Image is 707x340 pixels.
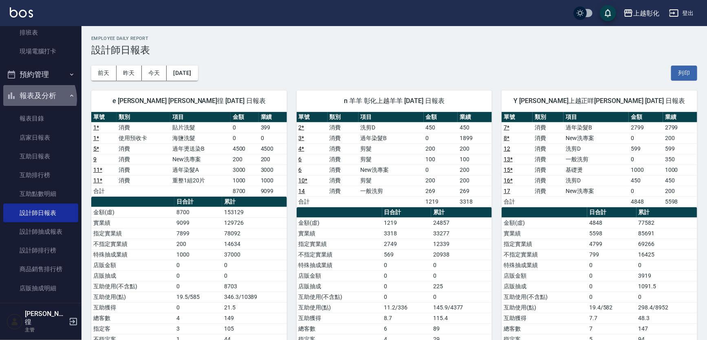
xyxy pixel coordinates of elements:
[600,5,616,21] button: save
[620,5,663,22] button: 上越彰化
[637,281,697,292] td: 1091.5
[3,260,78,279] a: 商品銷售排行榜
[231,143,259,154] td: 4500
[170,154,231,165] td: New洗專案
[222,323,287,334] td: 105
[637,239,697,249] td: 69266
[533,186,564,196] td: 消費
[174,323,222,334] td: 3
[299,156,302,162] a: 6
[382,323,432,334] td: 6
[533,122,564,133] td: 消費
[382,207,432,218] th: 日合計
[259,112,287,123] th: 業績
[174,302,222,313] td: 0
[382,281,432,292] td: 0
[3,279,78,298] a: 店販抽成明細
[3,241,78,260] a: 設計師排行榜
[93,156,97,162] a: 9
[170,175,231,186] td: 重整1組20片
[297,112,328,123] th: 單號
[663,196,697,207] td: 5598
[502,196,533,207] td: 合計
[328,175,359,186] td: 消費
[533,143,564,154] td: 消費
[359,122,424,133] td: 洗剪D
[666,6,697,21] button: 登出
[328,133,359,143] td: 消費
[637,249,697,260] td: 16425
[297,260,382,270] td: 特殊抽成業績
[629,165,663,175] td: 1000
[297,313,382,323] td: 互助獲得
[587,270,637,281] td: 0
[663,143,697,154] td: 599
[328,154,359,165] td: 消費
[328,143,359,154] td: 消費
[297,249,382,260] td: 不指定實業績
[117,154,170,165] td: 消費
[231,122,259,133] td: 0
[91,44,697,56] h3: 設計師日報表
[142,66,167,81] button: 今天
[91,207,174,217] td: 金額(虛)
[174,197,222,207] th: 日合計
[663,112,697,123] th: 業績
[174,260,222,270] td: 0
[91,292,174,302] td: 互助使用(點)
[91,228,174,239] td: 指定實業績
[431,292,492,302] td: 0
[458,165,492,175] td: 200
[91,323,174,334] td: 指定客
[117,112,170,123] th: 類別
[633,8,659,18] div: 上越彰化
[564,165,629,175] td: 基礎燙
[306,97,482,105] span: n 羊羊 彰化上越羊羊 [DATE] 日報表
[424,196,458,207] td: 1219
[458,154,492,165] td: 100
[328,165,359,175] td: 消費
[424,154,458,165] td: 100
[637,323,697,334] td: 147
[222,228,287,239] td: 78092
[231,165,259,175] td: 3000
[170,112,231,123] th: 項目
[458,133,492,143] td: 1899
[91,270,174,281] td: 店販抽成
[25,326,66,333] p: 主管
[117,165,170,175] td: 消費
[431,239,492,249] td: 12339
[663,122,697,133] td: 2799
[297,239,382,249] td: 指定實業績
[167,66,198,81] button: [DATE]
[297,112,492,207] table: a dense table
[431,270,492,281] td: 0
[533,175,564,186] td: 消費
[637,302,697,313] td: 298.4/8952
[222,270,287,281] td: 0
[222,260,287,270] td: 0
[174,313,222,323] td: 4
[3,42,78,61] a: 現場電腦打卡
[637,270,697,281] td: 3919
[663,154,697,165] td: 350
[297,196,328,207] td: 合計
[431,281,492,292] td: 225
[564,143,629,154] td: 洗剪D
[359,112,424,123] th: 項目
[458,186,492,196] td: 269
[7,314,23,330] img: Person
[637,217,697,228] td: 77582
[91,112,117,123] th: 單號
[297,323,382,334] td: 總客數
[382,217,432,228] td: 1219
[431,207,492,218] th: 累計
[297,270,382,281] td: 店販金額
[502,270,587,281] td: 店販金額
[222,217,287,228] td: 129726
[629,196,663,207] td: 4848
[382,249,432,260] td: 569
[637,260,697,270] td: 0
[458,196,492,207] td: 3318
[328,186,359,196] td: 消費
